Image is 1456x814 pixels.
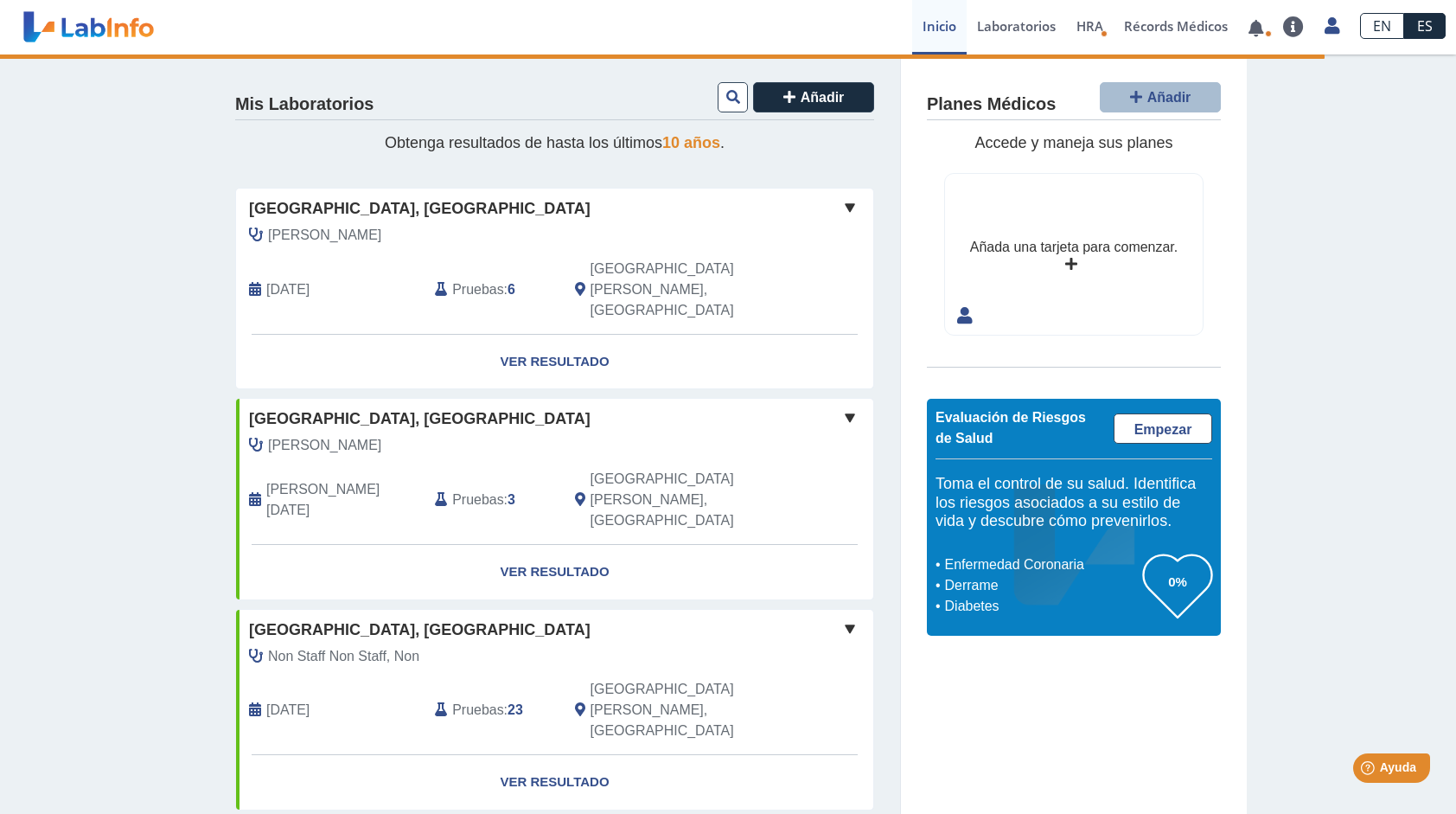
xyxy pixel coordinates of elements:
h5: Toma el control de su salud. Identifica los riesgos asociados a su estilo de vida y descubre cómo... [936,475,1212,531]
a: ES [1404,13,1446,39]
a: EN [1360,13,1404,39]
b: 6 [508,282,515,297]
span: 10 años [662,134,720,151]
a: Empezar [1114,413,1212,444]
span: Pruebas [452,700,503,721]
span: Pruebas [452,279,503,300]
div: : [422,679,561,741]
span: Accede y maneja sus planes [974,134,1172,151]
span: San Juan, PR [591,259,782,321]
iframe: Help widget launcher [1302,747,1437,795]
span: 2025-01-29 [266,479,422,521]
span: San Juan, PR [591,679,782,741]
span: Hernandez, Raul [268,225,381,246]
button: Añadir [1100,82,1221,112]
b: 3 [508,492,515,507]
h3: 0% [1143,571,1212,593]
a: Ver Resultado [236,335,873,389]
h4: Planes Médicos [927,94,1056,115]
span: [GEOGRAPHIC_DATA], [GEOGRAPHIC_DATA] [249,407,591,431]
div: Añada una tarjeta para comenzar. [970,237,1178,258]
span: [GEOGRAPHIC_DATA], [GEOGRAPHIC_DATA] [249,619,591,642]
b: 23 [508,702,523,717]
a: Ver Resultado [236,545,873,599]
span: Hernandez, Raul [268,435,381,456]
span: Pruebas [452,490,503,510]
span: San Juan, PR [591,469,782,531]
span: HRA [1076,17,1103,35]
li: Enfermedad Coronaria [940,554,1143,575]
span: Evaluación de Riesgos de Salud [936,410,1086,445]
span: Añadir [1147,90,1191,105]
span: [GEOGRAPHIC_DATA], [GEOGRAPHIC_DATA] [249,197,591,221]
li: Derrame [940,575,1143,596]
div: : [422,259,561,321]
a: Ver Resultado [236,755,873,810]
li: Diabetes [940,596,1143,617]
button: Añadir [753,82,874,112]
span: Añadir [801,90,845,105]
span: 2025-08-25 [266,279,310,300]
span: Non Staff Non Staff, Non [268,646,419,667]
h4: Mis Laboratorios [235,94,374,115]
span: Obtenga resultados de hasta los últimos . [385,134,725,151]
div: : [422,469,561,531]
span: Empezar [1134,422,1192,437]
span: 2024-04-30 [266,700,310,721]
